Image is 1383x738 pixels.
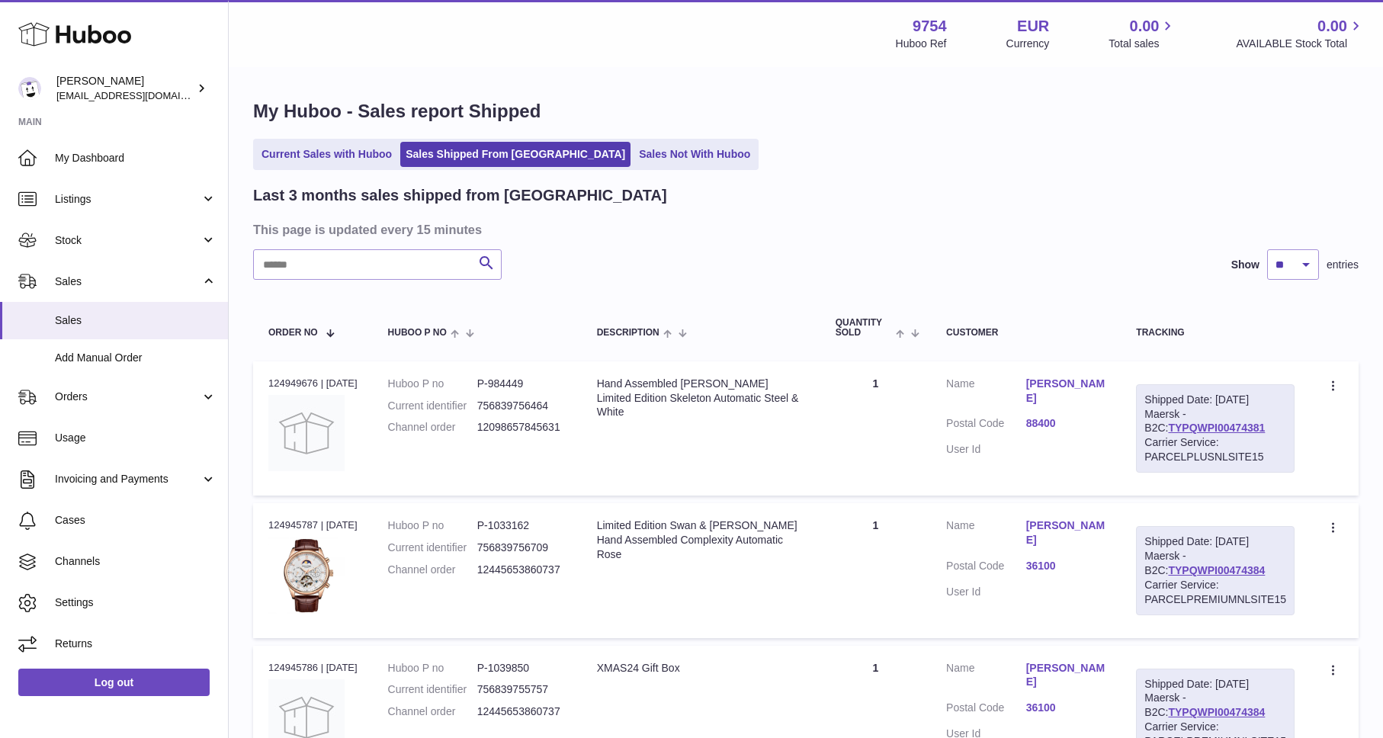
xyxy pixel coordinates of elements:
[1006,37,1050,51] div: Currency
[1327,258,1359,272] span: entries
[55,192,201,207] span: Listings
[388,541,477,555] dt: Current identifier
[1026,559,1106,573] a: 36100
[55,233,201,248] span: Stock
[946,328,1105,338] div: Customer
[1130,16,1160,37] span: 0.00
[477,661,566,675] dd: P-1039850
[268,518,358,532] div: 124945787 | [DATE]
[477,420,566,435] dd: 12098657845631
[1109,16,1176,51] a: 0.00 Total sales
[253,99,1359,124] h1: My Huboo - Sales report Shipped
[55,554,217,569] span: Channels
[597,328,659,338] span: Description
[253,185,667,206] h2: Last 3 months sales shipped from [GEOGRAPHIC_DATA]
[477,518,566,533] dd: P-1033162
[477,399,566,413] dd: 756839756464
[1317,16,1347,37] span: 0.00
[477,704,566,719] dd: 12445653860737
[388,420,477,435] dt: Channel order
[1026,416,1106,431] a: 88400
[913,16,947,37] strong: 9754
[820,361,931,496] td: 1
[55,390,201,404] span: Orders
[1144,534,1286,549] div: Shipped Date: [DATE]
[400,142,631,167] a: Sales Shipped From [GEOGRAPHIC_DATA]
[55,151,217,165] span: My Dashboard
[1231,258,1259,272] label: Show
[388,328,447,338] span: Huboo P no
[1236,37,1365,51] span: AVAILABLE Stock Total
[55,472,201,486] span: Invoicing and Payments
[388,563,477,577] dt: Channel order
[18,77,41,100] img: info@fieldsluxury.london
[1144,677,1286,691] div: Shipped Date: [DATE]
[1026,661,1106,690] a: [PERSON_NAME]
[1236,16,1365,51] a: 0.00 AVAILABLE Stock Total
[946,701,1026,719] dt: Postal Code
[1168,564,1265,576] a: TYPQWPI00474384
[1026,377,1106,406] a: [PERSON_NAME]
[477,377,566,391] dd: P-984449
[388,377,477,391] dt: Huboo P no
[1026,701,1106,715] a: 36100
[1168,422,1265,434] a: TYPQWPI00474381
[896,37,947,51] div: Huboo Ref
[946,559,1026,577] dt: Postal Code
[253,221,1355,238] h3: This page is updated every 15 minutes
[1109,37,1176,51] span: Total sales
[946,585,1026,599] dt: User Id
[477,563,566,577] dd: 12445653860737
[56,89,224,101] span: [EMAIL_ADDRESS][DOMAIN_NAME]
[388,682,477,697] dt: Current identifier
[55,274,201,289] span: Sales
[388,518,477,533] dt: Huboo P no
[388,661,477,675] dt: Huboo P no
[268,328,318,338] span: Order No
[55,595,217,610] span: Settings
[55,513,217,528] span: Cases
[56,74,194,103] div: [PERSON_NAME]
[55,313,217,328] span: Sales
[946,377,1026,409] dt: Name
[597,518,805,562] div: Limited Edition Swan & [PERSON_NAME] Hand Assembled Complexity Automatic Rose
[477,682,566,697] dd: 756839755757
[55,637,217,651] span: Returns
[268,661,358,675] div: 124945786 | [DATE]
[1144,435,1286,464] div: Carrier Service: PARCELPLUSNLSITE15
[946,518,1026,551] dt: Name
[597,377,805,420] div: Hand Assembled [PERSON_NAME] Limited Edition Skeleton Automatic Steel & White
[477,541,566,555] dd: 756839756709
[256,142,397,167] a: Current Sales with Huboo
[1136,328,1295,338] div: Tracking
[634,142,756,167] a: Sales Not With Huboo
[1136,526,1295,614] div: Maersk - B2C:
[268,377,358,390] div: 124949676 | [DATE]
[268,395,345,471] img: no-photo.jpg
[1168,706,1265,718] a: TYPQWPI00474384
[18,669,210,696] a: Log out
[946,661,1026,694] dt: Name
[388,704,477,719] dt: Channel order
[388,399,477,413] dt: Current identifier
[55,351,217,365] span: Add Manual Order
[1144,578,1286,607] div: Carrier Service: PARCELPREMIUMNLSITE15
[1026,518,1106,547] a: [PERSON_NAME]
[820,503,931,637] td: 1
[268,537,345,614] img: 97541756811602.jpg
[1017,16,1049,37] strong: EUR
[836,318,892,338] span: Quantity Sold
[1136,384,1295,473] div: Maersk - B2C:
[946,442,1026,457] dt: User Id
[1144,393,1286,407] div: Shipped Date: [DATE]
[55,431,217,445] span: Usage
[597,661,805,675] div: XMAS24 Gift Box
[946,416,1026,435] dt: Postal Code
